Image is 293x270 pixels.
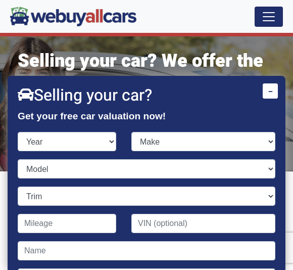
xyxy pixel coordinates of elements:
h2: Selling your car? [18,86,275,105]
strong: Get your free car valuation now! [18,111,166,121]
input: VIN (optional) [131,214,275,233]
input: Mileage [18,214,116,233]
h1: Selling your car? We offer the most. [18,50,275,94]
img: We Buy All Cars in NJ logo [10,7,136,26]
input: Name [18,241,275,260]
button: Toggle navigation [255,7,283,27]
